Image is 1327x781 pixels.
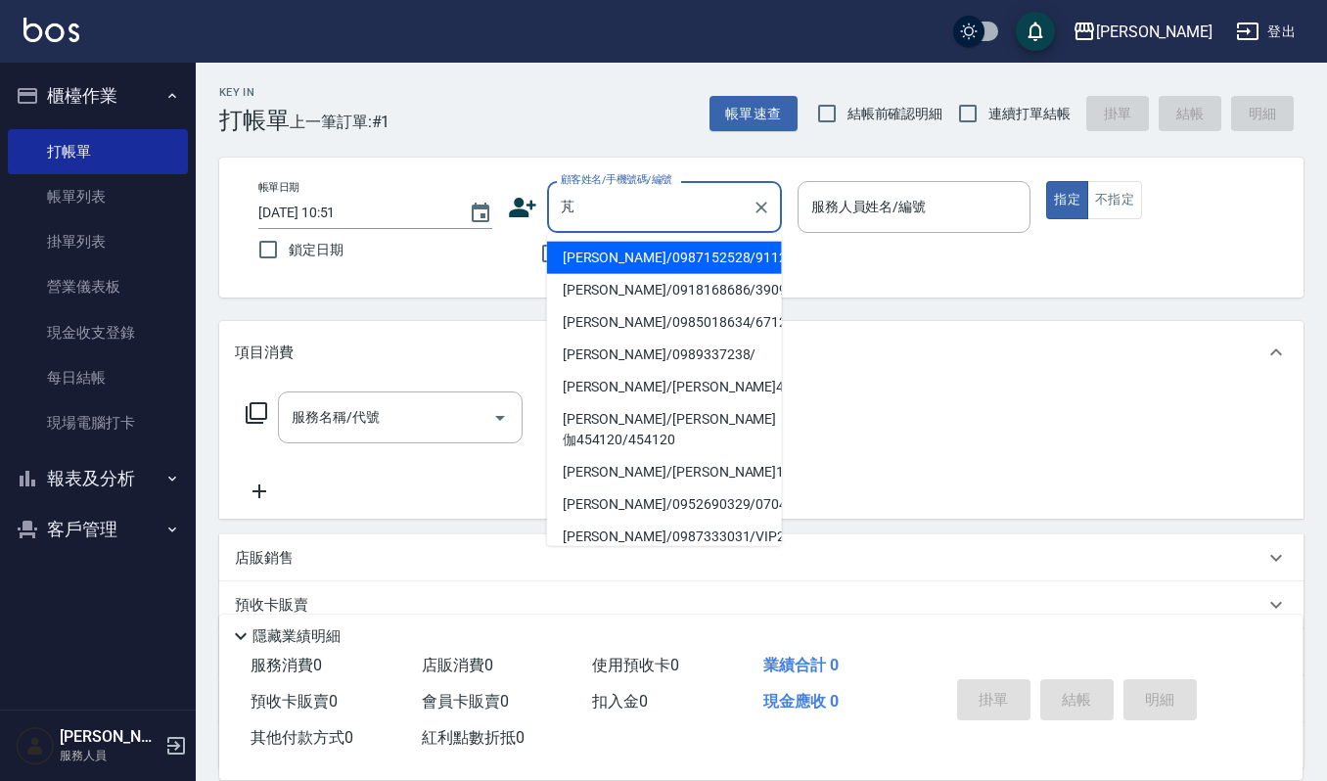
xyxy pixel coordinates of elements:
div: 項目消費 [219,321,1304,384]
li: [PERSON_NAME]/[PERSON_NAME]伽454120/454120 [547,403,782,456]
button: save [1016,12,1055,51]
p: 項目消費 [235,343,294,363]
label: 帳單日期 [258,180,299,195]
span: 服務消費 0 [251,656,322,674]
a: 現金收支登錄 [8,310,188,355]
li: [PERSON_NAME]/[PERSON_NAME]10511/10511 [547,456,782,488]
img: Person [16,726,55,765]
span: 現金應收 0 [763,692,839,711]
div: 預收卡販賣 [219,581,1304,628]
a: 帳單列表 [8,174,188,219]
button: 櫃檯作業 [8,70,188,121]
h3: 打帳單 [219,107,290,134]
a: 打帳單 [8,129,188,174]
li: [PERSON_NAME]/0987152528/911225 [547,242,782,274]
button: Clear [748,194,775,221]
h5: [PERSON_NAME] [60,727,160,747]
button: 報表及分析 [8,453,188,504]
p: 隱藏業績明細 [252,626,341,647]
span: 使用預收卡 0 [592,656,679,674]
span: 鎖定日期 [289,240,343,260]
li: [PERSON_NAME]/0989337238/ [547,339,782,371]
button: Choose date, selected date is 2025-10-05 [457,190,504,237]
button: 登出 [1228,14,1304,50]
button: 客戶管理 [8,504,188,555]
p: 服務人員 [60,747,160,764]
span: 紅利點數折抵 0 [422,728,525,747]
p: 預收卡販賣 [235,595,308,616]
button: 不指定 [1087,181,1142,219]
span: 扣入金 0 [592,692,648,711]
span: 上一筆訂單:#1 [290,110,390,134]
li: [PERSON_NAME]/0952690329/070425 [547,488,782,521]
img: Logo [23,18,79,42]
li: [PERSON_NAME]/[PERSON_NAME]455121/455121 [547,371,782,403]
label: 顧客姓名/手機號碼/編號 [561,172,672,187]
span: 業績合計 0 [763,656,839,674]
div: 店販銷售 [219,534,1304,581]
div: [PERSON_NAME] [1096,20,1213,44]
li: [PERSON_NAME]/0987333031/VIP2649 [547,521,782,553]
span: 結帳前確認明細 [847,104,943,124]
h2: Key In [219,86,290,99]
button: 指定 [1046,181,1088,219]
span: 店販消費 0 [422,656,493,674]
p: 店販銷售 [235,548,294,569]
button: 帳單速查 [709,96,798,132]
button: Open [484,402,516,434]
input: YYYY/MM/DD hh:mm [258,197,449,229]
a: 掛單列表 [8,219,188,264]
a: 營業儀表板 [8,264,188,309]
span: 連續打單結帳 [988,104,1071,124]
a: 現場電腦打卡 [8,400,188,445]
span: 其他付款方式 0 [251,728,353,747]
button: [PERSON_NAME] [1065,12,1220,52]
a: 每日結帳 [8,355,188,400]
span: 預收卡販賣 0 [251,692,338,711]
li: [PERSON_NAME]/0918168686/39097 [547,274,782,306]
li: [PERSON_NAME]/0985018634/671212156 [547,306,782,339]
span: 會員卡販賣 0 [422,692,509,711]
